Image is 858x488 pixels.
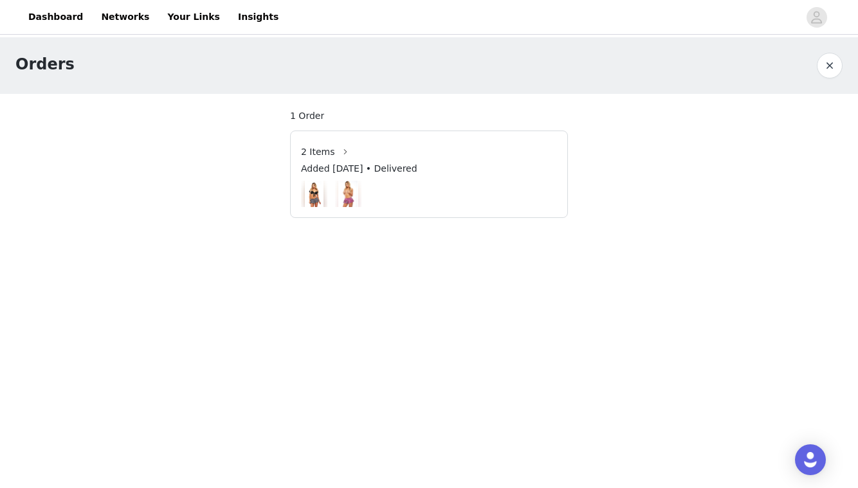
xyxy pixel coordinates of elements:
img: Image Background Blur [335,177,361,210]
img: Teachers Pet Schoolgirl Tie Top [305,181,324,207]
h1: Orders [15,53,75,76]
a: Networks [93,3,157,32]
a: Dashboard [21,3,91,32]
div: Open Intercom Messenger [795,444,826,475]
img: Image Background Blur [301,177,327,210]
a: Your Links [160,3,228,32]
a: Insights [230,3,286,32]
span: 1 Order [290,109,324,123]
span: 2 Items [301,145,335,159]
div: avatar [810,7,823,28]
span: Added [DATE] • Delivered [301,162,417,176]
img: Teacher's Pet Plaid Schoolgirl Skirt [338,181,359,207]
